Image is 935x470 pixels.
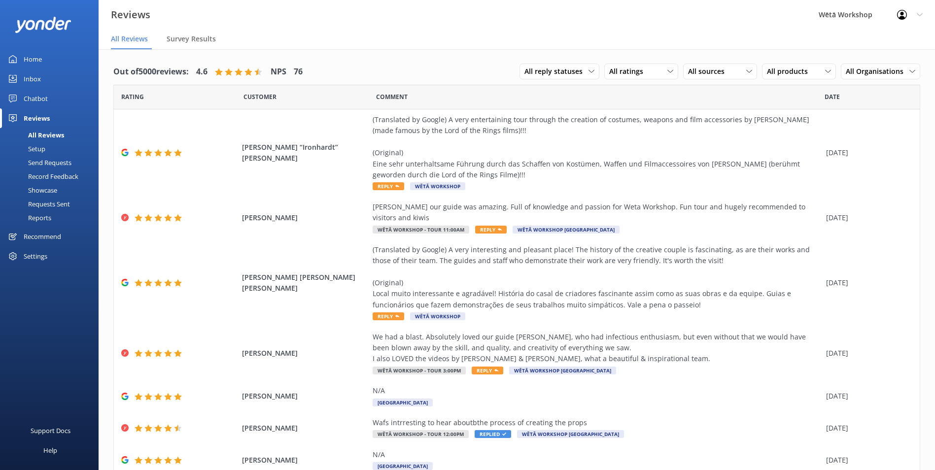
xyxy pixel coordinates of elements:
a: Record Feedback [6,169,99,183]
span: All sources [688,66,730,77]
div: [DATE] [826,212,907,223]
a: Requests Sent [6,197,99,211]
span: [GEOGRAPHIC_DATA] [373,399,433,406]
span: Date [121,92,144,101]
h4: NPS [271,66,286,78]
span: [PERSON_NAME] [242,212,368,223]
div: Reviews [24,108,50,128]
span: Replied [475,430,511,438]
div: Record Feedback [6,169,78,183]
span: [PERSON_NAME] [242,423,368,434]
span: Survey Results [167,34,216,44]
h4: 76 [294,66,303,78]
h3: Reviews [111,7,150,23]
div: Recommend [24,227,61,246]
div: Setup [6,142,45,156]
span: All Reviews [111,34,148,44]
span: Question [376,92,408,101]
div: Reports [6,211,51,225]
div: [DATE] [826,348,907,359]
span: Wētā Workshop [GEOGRAPHIC_DATA] [517,430,624,438]
span: [PERSON_NAME] [242,455,368,466]
div: Help [43,440,57,460]
div: Send Requests [6,156,71,169]
h4: Out of 5000 reviews: [113,66,189,78]
span: [GEOGRAPHIC_DATA] [373,462,433,470]
a: Setup [6,142,99,156]
div: (Translated by Google) A very entertaining tour through the creation of costumes, weapons and fil... [373,114,821,180]
span: All products [767,66,814,77]
span: Wētā Workshop [GEOGRAPHIC_DATA] [513,226,620,234]
span: Wētā Workshop [GEOGRAPHIC_DATA] [509,367,616,374]
span: Wētā Workshop - Tour 3:00pm [373,367,466,374]
span: [PERSON_NAME] [242,348,368,359]
a: Send Requests [6,156,99,169]
div: All Reviews [6,128,64,142]
a: Reports [6,211,99,225]
div: Chatbot [24,89,48,108]
div: (Translated by Google) A very interesting and pleasant place! The history of the creative couple ... [373,244,821,310]
div: [DATE] [826,391,907,402]
div: Inbox [24,69,41,89]
span: [PERSON_NAME] “Ironhardt” [PERSON_NAME] [242,142,368,164]
div: [DATE] [826,423,907,434]
span: [PERSON_NAME] [PERSON_NAME] [PERSON_NAME] [242,272,368,294]
div: Settings [24,246,47,266]
div: N/A [373,385,821,396]
img: yonder-white-logo.png [15,17,71,33]
div: Support Docs [31,421,70,440]
span: Reply [373,312,404,320]
h4: 4.6 [196,66,208,78]
div: Home [24,49,42,69]
span: Reply [373,182,404,190]
div: N/A [373,449,821,460]
div: [DATE] [826,277,907,288]
span: Wētā Workshop [410,312,465,320]
span: All reply statuses [524,66,589,77]
div: [DATE] [826,147,907,158]
span: Date [825,92,840,101]
div: [PERSON_NAME] our guide was amazing. Full of knowledge and passion for Weta Workshop. Fun tour an... [373,201,821,224]
a: All Reviews [6,128,99,142]
span: Date [243,92,277,101]
span: Wētā Workshop - Tour 12:00pm [373,430,469,438]
div: We had a blast. Absolutely loved our guide [PERSON_NAME], who had infectious enthusiasm, but even... [373,332,821,365]
div: [DATE] [826,455,907,466]
span: Wētā Workshop [410,182,465,190]
span: [PERSON_NAME] [242,391,368,402]
div: Showcase [6,183,57,197]
div: Wafs intrresting to hear aboutbthe process of creating the props [373,417,821,428]
span: All ratings [609,66,649,77]
span: Reply [475,226,507,234]
a: Showcase [6,183,99,197]
span: All Organisations [846,66,909,77]
span: Wētā Workshop - Tour 11:00am [373,226,469,234]
span: Reply [472,367,503,374]
div: Requests Sent [6,197,70,211]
